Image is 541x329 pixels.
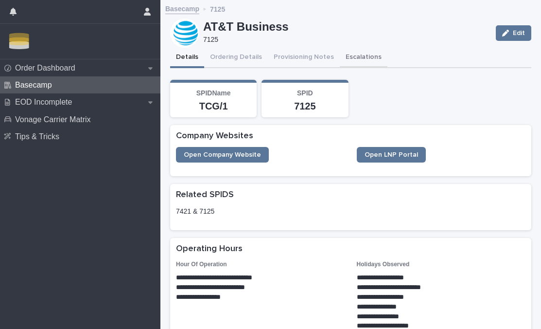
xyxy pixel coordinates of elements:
[204,48,268,68] button: Ordering Details
[170,48,204,68] button: Details
[357,261,410,268] span: Holidays Observed
[268,48,340,68] button: Provisioning Notes
[365,151,418,158] span: Open LNP Portal
[297,89,313,97] span: SPID
[176,102,251,111] p: TCG/1
[176,261,227,268] span: Hour Of Operation
[267,102,342,111] p: 7125
[184,151,261,158] span: Open Company Website
[176,131,253,142] h2: Company Websites
[203,35,484,44] p: 7125
[210,2,225,14] p: 7125
[176,244,243,255] h2: Operating Hours
[8,32,31,51] img: Zbn3osBRTqmJoOucoKu4
[357,147,426,163] a: Open LNP Portal
[513,30,525,37] span: Edit
[176,190,234,201] h2: Related SPIDS
[203,22,488,31] p: AT&T Business
[11,115,99,124] p: Vonage Carrier Matrix
[11,80,60,90] p: Basecamp
[11,97,80,107] p: EOD Incomplete
[496,25,531,41] button: Edit
[176,206,525,217] p: 7421 & 7125
[340,48,387,68] button: Escalations
[176,147,269,163] a: Open Company Website
[11,63,83,73] p: Order Dashboard
[165,2,199,14] a: Basecamp
[11,132,67,141] p: Tips & Tricks
[196,89,231,97] span: SPIDName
